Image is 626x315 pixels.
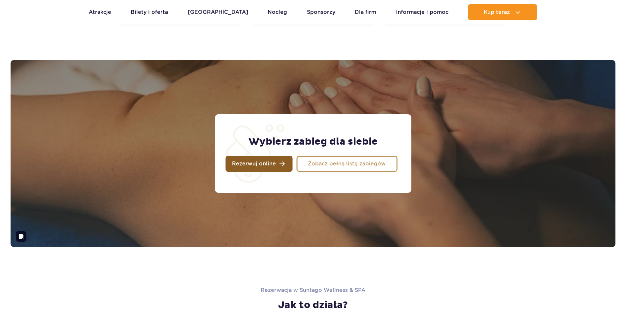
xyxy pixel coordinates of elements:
[261,287,365,293] span: Rezerwacja w Suntago Wellness & SPA
[468,4,537,20] button: Kup teraz
[89,4,111,20] a: Atrakcje
[355,4,376,20] a: Dla firm
[131,4,168,20] a: Bilety i oferta
[120,299,506,311] h2: Jak to działa?
[232,161,276,166] span: Rezerwuj online
[307,4,335,20] a: Sponsorzy
[484,9,510,15] span: Kup teraz
[188,4,248,20] a: [GEOGRAPHIC_DATA]
[296,156,397,172] a: Zobacz pełną listę zabiegów
[268,4,287,20] a: Nocleg
[396,4,448,20] a: Informacje i pomoc
[225,156,292,172] a: Rezerwuj online
[248,135,378,148] h2: Wybierz zabieg dla siebie
[308,161,386,166] span: Zobacz pełną listę zabiegów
